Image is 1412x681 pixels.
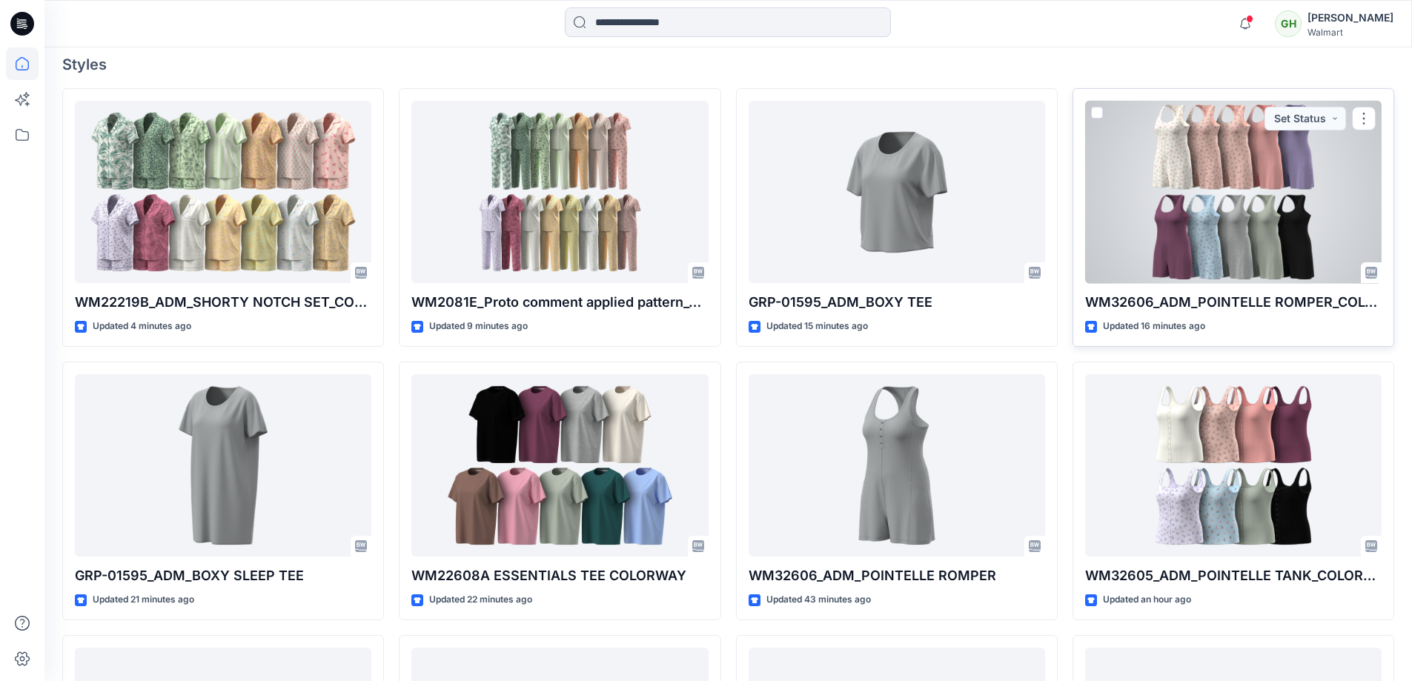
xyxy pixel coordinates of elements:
[411,292,708,313] p: WM2081E_Proto comment applied pattern_COLORWAY
[766,319,868,334] p: Updated 15 minutes ago
[75,565,371,586] p: GRP-01595_ADM_BOXY SLEEP TEE
[62,56,1394,73] h4: Styles
[749,292,1045,313] p: GRP-01595_ADM_BOXY TEE
[411,101,708,284] a: WM2081E_Proto comment applied pattern_COLORWAY
[1307,27,1393,38] div: Walmart
[766,592,871,608] p: Updated 43 minutes ago
[1085,374,1382,557] a: WM32605_ADM_POINTELLE TANK_COLORWAY
[429,592,532,608] p: Updated 22 minutes ago
[75,374,371,557] a: GRP-01595_ADM_BOXY SLEEP TEE
[411,565,708,586] p: WM22608A ESSENTIALS TEE COLORWAY
[1085,565,1382,586] p: WM32605_ADM_POINTELLE TANK_COLORWAY
[749,101,1045,284] a: GRP-01595_ADM_BOXY TEE
[749,565,1045,586] p: WM32606_ADM_POINTELLE ROMPER
[1085,292,1382,313] p: WM32606_ADM_POINTELLE ROMPER_COLORWAY
[1275,10,1302,37] div: GH
[1103,592,1191,608] p: Updated an hour ago
[1085,101,1382,284] a: WM32606_ADM_POINTELLE ROMPER_COLORWAY
[93,319,191,334] p: Updated 4 minutes ago
[1103,319,1205,334] p: Updated 16 minutes ago
[749,374,1045,557] a: WM32606_ADM_POINTELLE ROMPER
[1307,9,1393,27] div: [PERSON_NAME]
[93,592,194,608] p: Updated 21 minutes ago
[411,374,708,557] a: WM22608A ESSENTIALS TEE COLORWAY
[429,319,528,334] p: Updated 9 minutes ago
[75,101,371,284] a: WM22219B_ADM_SHORTY NOTCH SET_COLORWAY
[75,292,371,313] p: WM22219B_ADM_SHORTY NOTCH SET_COLORWAY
